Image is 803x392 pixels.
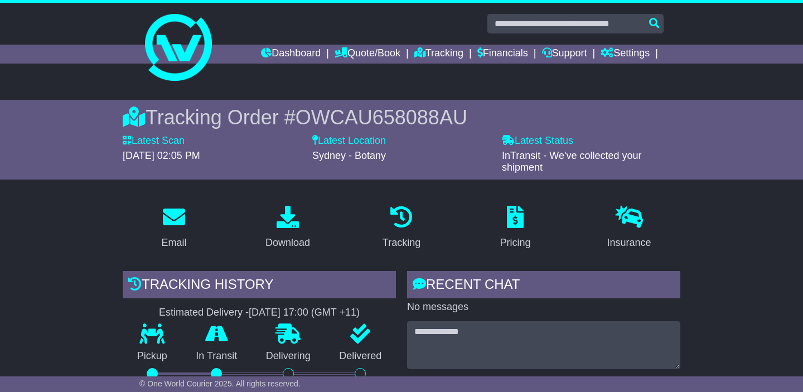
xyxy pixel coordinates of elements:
label: Latest Status [502,135,573,147]
div: RECENT CHAT [407,271,680,301]
span: OWCAU658088AU [296,106,467,129]
p: No messages [407,301,680,313]
a: Insurance [599,202,658,254]
p: Pickup [123,350,182,362]
div: Tracking [383,235,420,250]
p: In Transit [182,350,252,362]
a: Tracking [375,202,428,254]
a: Support [542,45,587,64]
span: [DATE] 02:05 PM [123,150,200,161]
div: Download [265,235,310,250]
div: Tracking history [123,271,396,301]
a: Financials [477,45,528,64]
label: Latest Location [312,135,386,147]
span: Sydney - Botany [312,150,386,161]
a: Dashboard [261,45,321,64]
a: Download [258,202,317,254]
a: Tracking [414,45,463,64]
span: InTransit - We've collected your shipment [502,150,642,173]
p: Delivered [325,350,396,362]
span: © One World Courier 2025. All rights reserved. [139,379,301,388]
div: [DATE] 17:00 (GMT +11) [249,307,360,319]
div: Insurance [607,235,651,250]
div: Pricing [500,235,530,250]
div: Estimated Delivery - [123,307,396,319]
label: Latest Scan [123,135,185,147]
div: Tracking Order # [123,105,680,129]
a: Email [154,202,194,254]
div: Email [161,235,186,250]
p: Delivering [251,350,325,362]
a: Settings [601,45,650,64]
a: Pricing [492,202,538,254]
a: Quote/Book [335,45,400,64]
